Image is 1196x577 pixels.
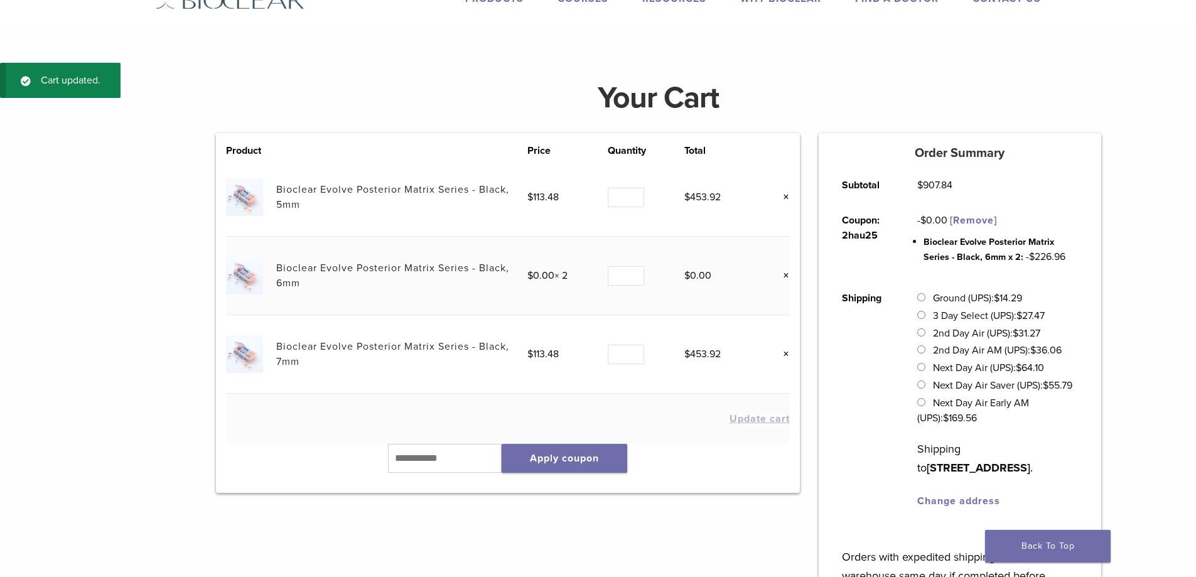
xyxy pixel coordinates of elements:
[502,444,627,473] button: Apply coupon
[1029,251,1035,263] span: $
[608,143,684,158] th: Quantity
[276,340,509,368] a: Bioclear Evolve Posterior Matrix Series - Black, 7mm
[828,281,903,519] th: Shipping
[933,344,1062,357] label: 2nd Day Air AM (UPS):
[226,335,263,372] img: Bioclear Evolve Posterior Matrix Series - Black, 7mm
[917,397,1028,424] label: Next Day Air Early AM (UPS):
[828,203,903,281] th: Coupon: 2hau25
[730,414,790,424] button: Update cart
[917,495,1000,507] a: Change address
[950,214,997,227] a: Remove 2hau25 coupon
[527,348,533,360] span: $
[527,348,559,360] bdi: 113.48
[943,412,949,424] span: $
[933,362,1044,374] label: Next Day Air (UPS):
[920,214,926,227] span: $
[1016,310,1045,322] bdi: 27.47
[527,269,533,282] span: $
[773,346,790,362] a: Remove this item
[1016,362,1044,374] bdi: 64.10
[1016,310,1022,322] span: $
[684,348,721,360] bdi: 453.92
[684,191,690,203] span: $
[924,237,1054,262] span: Bioclear Evolve Posterior Matrix Series - Black, 6mm x 2:
[943,412,977,424] bdi: 169.56
[684,191,721,203] bdi: 453.92
[933,379,1072,392] label: Next Day Air Saver (UPS):
[226,257,263,294] img: Bioclear Evolve Posterior Matrix Series - Black, 6mm
[773,189,790,205] a: Remove this item
[920,214,947,227] span: 0.00
[917,439,1077,477] p: Shipping to .
[527,269,554,282] bdi: 0.00
[819,146,1101,161] h5: Order Summary
[1043,379,1072,392] bdi: 55.79
[1043,379,1048,392] span: $
[1013,327,1040,340] bdi: 31.27
[527,191,559,203] bdi: 113.48
[994,292,1022,305] bdi: 14.29
[994,292,999,305] span: $
[1026,251,1065,263] span: - 226.96
[933,327,1040,340] label: 2nd Day Air (UPS):
[684,269,690,282] span: $
[917,179,923,191] span: $
[684,348,690,360] span: $
[903,203,1092,281] td: -
[226,143,276,158] th: Product
[684,269,711,282] bdi: 0.00
[828,168,903,203] th: Subtotal
[927,461,1030,475] strong: [STREET_ADDRESS]
[207,83,1111,113] h1: Your Cart
[1030,344,1062,357] bdi: 36.06
[527,269,568,282] span: × 2
[527,143,608,158] th: Price
[1030,344,1036,357] span: $
[917,179,952,191] bdi: 907.84
[1016,362,1021,374] span: $
[226,178,263,215] img: Bioclear Evolve Posterior Matrix Series - Black, 5mm
[527,191,533,203] span: $
[773,267,790,284] a: Remove this item
[933,310,1045,322] label: 3 Day Select (UPS):
[684,143,757,158] th: Total
[933,292,1022,305] label: Ground (UPS):
[276,262,509,289] a: Bioclear Evolve Posterior Matrix Series - Black, 6mm
[276,183,509,211] a: Bioclear Evolve Posterior Matrix Series - Black, 5mm
[985,530,1111,563] a: Back To Top
[1013,327,1018,340] span: $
